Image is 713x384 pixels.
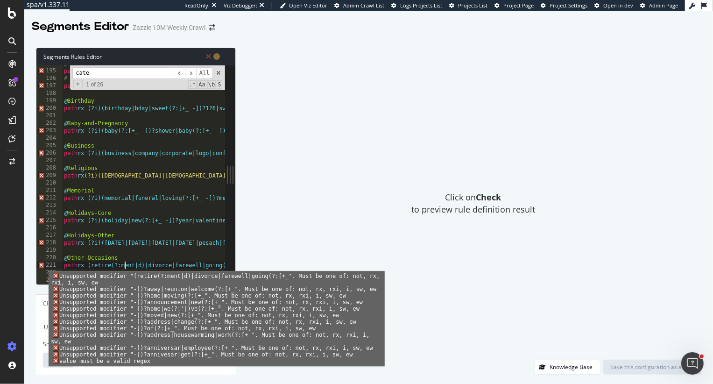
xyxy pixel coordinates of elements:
div: 206 [36,149,62,157]
span: Click on to preview rule definition result [411,192,535,215]
iframe: Intercom live chat [681,352,704,375]
div: 198 [36,90,62,97]
div: 200 [36,105,62,112]
span: Projects List [458,2,487,9]
div: Zazzle 10M Weekly Crawl [133,23,205,32]
span: Admin Page [649,2,678,9]
a: Open in dev [594,2,633,9]
a: Admin Crawl List [334,2,384,9]
span: Project Page [503,2,534,9]
span: Project Settings [550,2,587,9]
div: 217 [36,232,62,239]
div: 197 [36,82,62,90]
div: 203 [36,127,62,135]
a: Checker [36,294,72,313]
span: Error, read annotations row 212 [36,194,45,202]
div: Viz Debugger: [224,2,257,9]
span: Open in dev [603,2,633,9]
label: URLs Dataset [36,320,86,335]
span: Error, read annotations row 200 [36,105,45,112]
a: Open Viz Editor [280,2,327,9]
a: Knowledge Base [535,363,600,371]
div: 202 [36,120,62,127]
span: Error, read annotations row 221 [36,262,45,269]
span: 1 of 26 [83,81,107,88]
a: Admin Page [640,2,678,9]
span: ​ [185,67,196,79]
div: 218 [36,239,62,247]
div: Show Advanced Settings [36,340,222,348]
div: 211 [36,187,62,194]
div: 222 [36,269,62,277]
a: History [74,294,108,313]
span: RegExp Search [188,80,197,89]
div: arrow-right-arrow-left [209,24,215,31]
div: 199 [36,97,62,105]
div: ReadOnly: [184,2,210,9]
div: 216 [36,224,62,232]
div: 208 [36,164,62,172]
div: 204 [36,135,62,142]
span: Open Viz Editor [289,2,327,9]
span: Error, read annotations row 215 [36,217,45,224]
div: 207 [36,157,62,164]
div: 221 [36,262,62,269]
span: Error, read annotations row 218 [36,239,45,247]
div: 224 [36,284,62,292]
strong: Check [476,192,501,203]
a: Projects List [449,2,487,9]
button: Check [43,353,74,368]
span: Error, read annotations row 203 [36,127,45,135]
div: 223 [36,277,62,284]
span: Search In Selection [217,80,222,89]
span: Admin Crawl List [343,2,384,9]
div: Knowledge Base [550,363,593,371]
button: Save this configuration as active [603,360,701,375]
div: 215 [36,217,62,224]
span: Toggle Replace mode [73,80,82,88]
span: You have unsaved modifications [214,52,220,61]
span: Logs Projects List [400,2,442,9]
span: ​ [174,67,185,79]
span: Error, read annotations row 195 [36,67,45,75]
div: 213 [36,202,62,209]
span: CaseSensitive Search [198,80,206,89]
div: Save this configuration as active [610,363,694,371]
div: Segments Editor [32,19,129,35]
input: Search for [72,67,174,79]
div: 210 [36,179,62,187]
a: Project Page [494,2,534,9]
div: 209 [36,172,62,179]
button: Knowledge Base [535,360,600,375]
span: Syntax is invalid [206,52,212,61]
span: Alt-Enter [196,67,213,79]
div: Segments Rules Editor [36,48,235,65]
a: Project Settings [541,2,587,9]
div: 220 [36,254,62,262]
div: 214 [36,209,62,217]
span: Check [50,356,66,364]
span: Error, read annotations row 197 [36,82,45,90]
span: Error, read annotations row 209 [36,172,45,179]
div: 201 [36,112,62,120]
div: 219 [36,247,62,254]
span: Error, read annotations row 206 [36,149,45,157]
div: 196 [36,75,62,82]
span: Whole Word Search [207,80,216,89]
div: 195 [36,67,62,75]
div: 212 [36,194,62,202]
a: Logs Projects List [391,2,442,9]
div: 205 [36,142,62,149]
